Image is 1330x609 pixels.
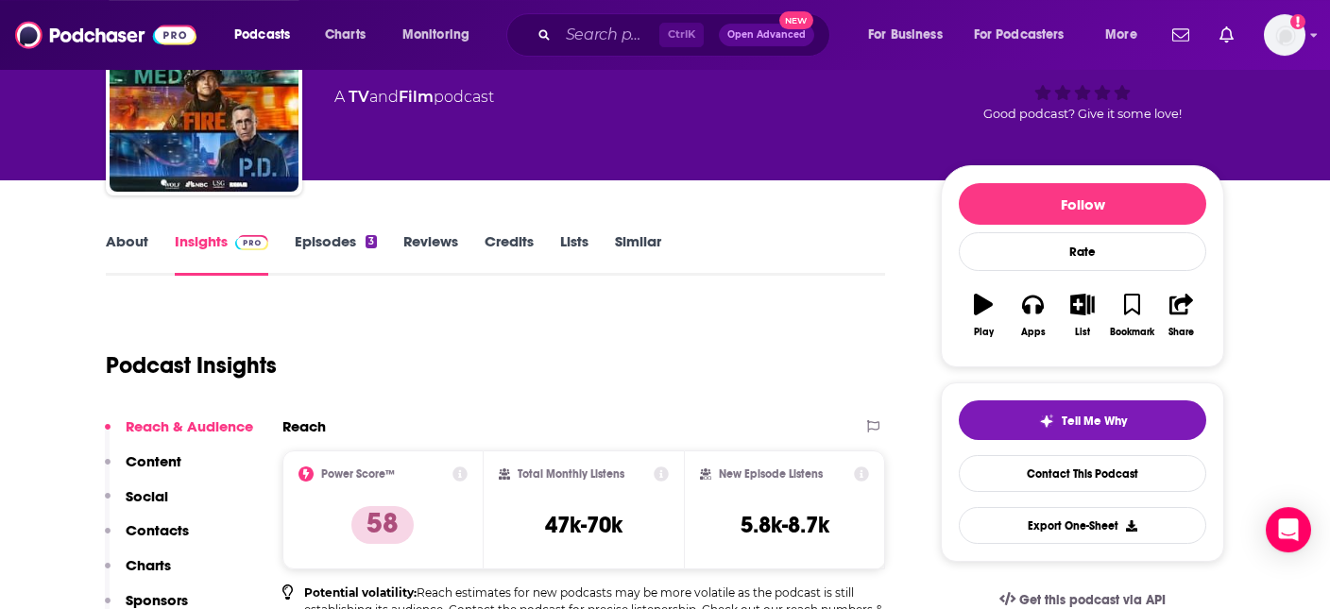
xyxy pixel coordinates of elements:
[126,452,181,470] p: Content
[403,232,458,276] a: Reviews
[1021,327,1046,338] div: Apps
[1157,281,1206,349] button: Share
[313,20,377,50] a: Charts
[855,20,966,50] button: open menu
[1058,281,1107,349] button: List
[304,585,417,600] b: Potential volatility:
[615,232,661,276] a: Similar
[1039,414,1054,429] img: tell me why sparkle
[110,3,298,192] img: One Chicago Podcast
[959,455,1206,492] a: Contact This Podcast
[1105,22,1137,48] span: More
[868,22,943,48] span: For Business
[1092,20,1161,50] button: open menu
[295,232,377,276] a: Episodes3
[402,22,469,48] span: Monitoring
[126,487,168,505] p: Social
[518,467,624,481] h2: Total Monthly Listens
[105,521,189,556] button: Contacts
[558,20,659,50] input: Search podcasts, credits, & more...
[524,13,848,57] div: Search podcasts, credits, & more...
[389,20,494,50] button: open menu
[1264,14,1305,56] span: Logged in as anna.andree
[659,23,704,47] span: Ctrl K
[779,11,813,29] span: New
[959,400,1206,440] button: tell me why sparkleTell Me Why
[221,20,315,50] button: open menu
[962,20,1092,50] button: open menu
[234,22,290,48] span: Podcasts
[126,521,189,539] p: Contacts
[1264,14,1305,56] button: Show profile menu
[1168,327,1194,338] div: Share
[366,235,377,248] div: 3
[105,417,253,452] button: Reach & Audience
[351,506,414,544] p: 58
[105,452,181,487] button: Content
[719,24,814,46] button: Open AdvancedNew
[959,183,1206,225] button: Follow
[959,281,1008,349] button: Play
[974,22,1065,48] span: For Podcasters
[1019,592,1166,608] span: Get this podcast via API
[1212,19,1241,51] a: Show notifications dropdown
[325,22,366,48] span: Charts
[106,232,148,276] a: About
[15,17,196,53] img: Podchaser - Follow, Share and Rate Podcasts
[1264,14,1305,56] img: User Profile
[941,16,1224,133] div: 58Good podcast? Give it some love!
[1107,281,1156,349] button: Bookmark
[727,30,806,40] span: Open Advanced
[105,556,171,591] button: Charts
[399,88,434,106] a: Film
[983,107,1182,121] span: Good podcast? Give it some love!
[369,88,399,106] span: and
[719,467,823,481] h2: New Episode Listens
[959,507,1206,544] button: Export One-Sheet
[175,232,268,276] a: InsightsPodchaser Pro
[959,232,1206,271] div: Rate
[1075,327,1090,338] div: List
[1165,19,1197,51] a: Show notifications dropdown
[282,417,326,435] h2: Reach
[1062,414,1127,429] span: Tell Me Why
[106,351,277,380] h1: Podcast Insights
[974,327,994,338] div: Play
[334,86,494,109] div: A podcast
[126,417,253,435] p: Reach & Audience
[349,88,369,106] a: TV
[560,232,588,276] a: Lists
[1290,14,1305,29] svg: Add a profile image
[741,511,829,539] h3: 5.8k-8.7k
[1266,507,1311,552] div: Open Intercom Messenger
[126,556,171,574] p: Charts
[485,232,534,276] a: Credits
[321,467,395,481] h2: Power Score™
[235,235,268,250] img: Podchaser Pro
[545,511,622,539] h3: 47k-70k
[105,487,168,522] button: Social
[1008,281,1057,349] button: Apps
[1110,327,1154,338] div: Bookmark
[126,591,188,609] p: Sponsors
